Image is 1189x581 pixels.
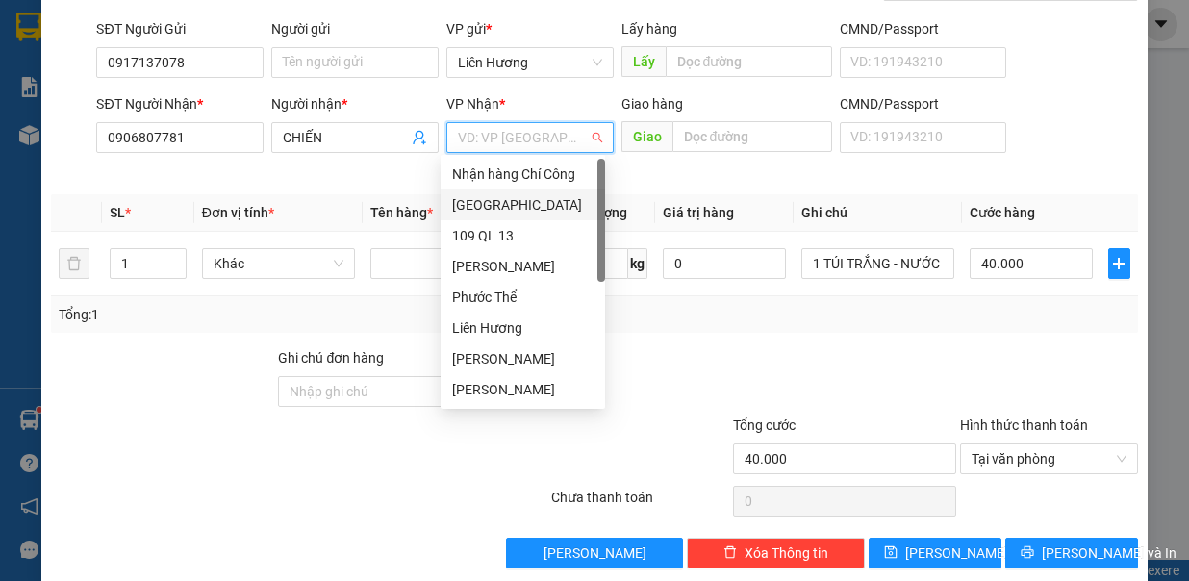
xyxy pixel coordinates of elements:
span: save [884,545,898,561]
span: Lấy hàng [621,21,677,37]
div: 109 QL 13 [441,220,605,251]
div: VP gửi [446,18,614,39]
div: Nhận hàng Chí Công [441,159,605,189]
button: save[PERSON_NAME] [869,538,1001,568]
label: Ghi chú đơn hàng [278,350,384,366]
div: Tổng: 1 [59,304,461,325]
input: Dọc đường [666,46,832,77]
button: deleteXóa Thông tin [687,538,865,568]
label: Hình thức thanh toán [960,417,1088,433]
div: Chưa thanh toán [549,487,731,520]
b: [PERSON_NAME] [111,13,273,37]
span: Xóa Thông tin [745,543,828,564]
li: 01 [PERSON_NAME] [9,42,367,66]
div: [PERSON_NAME] [452,348,594,369]
span: SL [110,205,125,220]
span: Cước hàng [970,205,1035,220]
span: Giá trị hàng [663,205,734,220]
input: VD: Bàn, Ghế [370,248,524,279]
div: Sài Gòn [441,189,605,220]
div: Phước Thể [452,287,594,308]
button: [PERSON_NAME] [506,538,684,568]
span: Liên Hương [458,48,602,77]
div: Người gửi [271,18,439,39]
li: 02523854854 [9,66,367,90]
div: Phước Thể [441,282,605,313]
th: Ghi chú [794,194,963,232]
div: [GEOGRAPHIC_DATA] [452,194,594,215]
input: Ghi Chú [801,248,955,279]
span: down [170,265,182,277]
span: [PERSON_NAME] và In [1042,543,1176,564]
span: Decrease Value [164,264,186,278]
span: plus [1109,256,1129,271]
span: [PERSON_NAME] [544,543,646,564]
span: up [170,252,182,264]
img: logo.jpg [9,9,105,105]
input: Ghi chú đơn hàng [278,376,501,407]
button: printer[PERSON_NAME] và In [1005,538,1138,568]
span: phone [111,70,126,86]
span: Increase Value [164,249,186,264]
span: Khác [214,249,344,278]
input: Dọc đường [672,121,832,152]
div: Liên Hương [441,313,605,343]
span: printer [1021,545,1034,561]
span: user-add [412,130,427,145]
div: Lương Sơn [441,374,605,405]
span: Tại văn phòng [972,444,1126,473]
div: SĐT Người Nhận [96,93,264,114]
div: SĐT Người Gửi [96,18,264,39]
div: Nhận hàng Chí Công [452,164,594,185]
div: Người nhận [271,93,439,114]
span: kg [628,248,647,279]
button: plus [1108,248,1130,279]
div: Liên Hương [452,317,594,339]
div: 109 QL 13 [452,225,594,246]
button: delete [59,248,89,279]
span: Giao hàng [621,96,683,112]
div: VP Phan Thiết [441,343,605,374]
span: Tổng cước [733,417,796,433]
div: VP Phan Rí [441,251,605,282]
span: Lấy [621,46,666,77]
span: Đơn vị tính [202,205,274,220]
b: GỬI : Liên Hương [9,120,210,152]
span: close-circle [1116,453,1127,465]
span: environment [111,46,126,62]
span: Giao [621,121,672,152]
span: [PERSON_NAME] [905,543,1008,564]
input: 0 [663,248,786,279]
span: delete [723,545,737,561]
div: [PERSON_NAME] [452,379,594,400]
span: Tên hàng [370,205,433,220]
div: CMND/Passport [840,93,1007,114]
div: CMND/Passport [840,18,1007,39]
span: VP Nhận [446,96,499,112]
div: [PERSON_NAME] [452,256,594,277]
